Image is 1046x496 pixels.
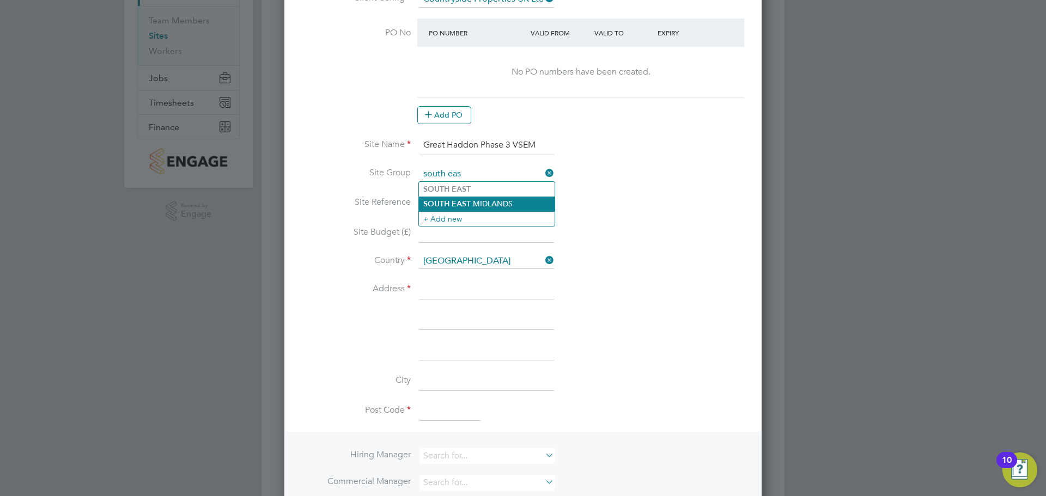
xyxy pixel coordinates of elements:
[452,199,466,209] b: EAS
[417,106,471,124] button: Add PO
[1002,460,1012,474] div: 10
[302,375,411,386] label: City
[419,448,554,464] input: Search for...
[528,23,592,42] div: Valid From
[428,66,733,78] div: No PO numbers have been created.
[419,166,554,182] input: Search for...
[419,254,554,269] input: Search for...
[419,475,554,491] input: Search for...
[302,283,411,295] label: Address
[302,197,411,208] label: Site Reference
[592,23,655,42] div: Valid To
[302,226,411,238] label: Site Budget (£)
[302,139,411,150] label: Site Name
[302,405,411,416] label: Post Code
[452,185,466,194] b: EAS
[423,199,449,209] b: SOUTH
[302,449,411,461] label: Hiring Manager
[302,27,411,39] label: PO No
[655,23,719,42] div: Expiry
[302,167,411,179] label: Site Group
[419,211,555,226] li: + Add new
[1002,452,1037,487] button: Open Resource Center, 10 new notifications
[419,182,555,197] li: T
[423,185,449,194] b: SOUTH
[426,23,528,42] div: PO Number
[302,255,411,266] label: Country
[302,476,411,487] label: Commercial Manager
[419,197,555,211] li: T MIDLANDS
